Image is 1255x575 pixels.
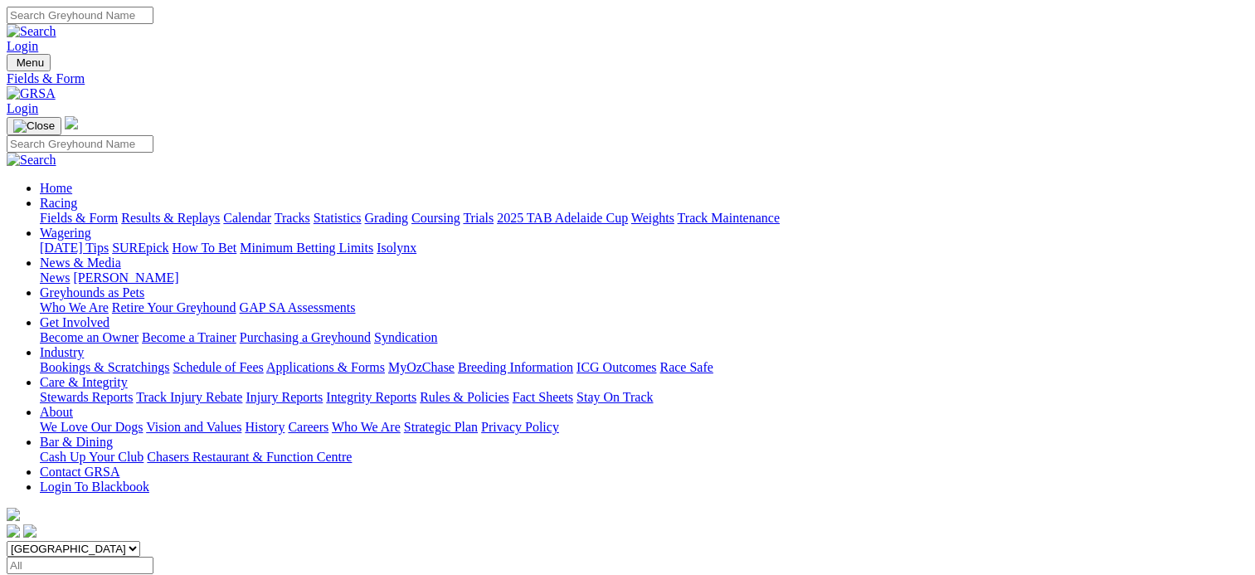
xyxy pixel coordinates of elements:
a: Applications & Forms [266,360,385,374]
a: Cash Up Your Club [40,450,143,464]
a: About [40,405,73,419]
a: Rules & Policies [420,390,509,404]
a: Minimum Betting Limits [240,241,373,255]
a: Vision and Values [146,420,241,434]
a: Who We Are [40,300,109,314]
a: Wagering [40,226,91,240]
a: Login To Blackbook [40,480,149,494]
a: Contact GRSA [40,465,119,479]
a: Fields & Form [7,71,1248,86]
div: About [40,420,1248,435]
input: Search [7,135,153,153]
button: Toggle navigation [7,54,51,71]
a: Who We Are [332,420,401,434]
a: Syndication [374,330,437,344]
div: Industry [40,360,1248,375]
a: Retire Your Greyhound [112,300,236,314]
a: Statistics [314,211,362,225]
div: Care & Integrity [40,390,1248,405]
a: [DATE] Tips [40,241,109,255]
a: Careers [288,420,328,434]
a: Industry [40,345,84,359]
a: Track Maintenance [678,211,780,225]
div: News & Media [40,270,1248,285]
a: Fields & Form [40,211,118,225]
img: Close [13,119,55,133]
div: Wagering [40,241,1248,256]
a: News [40,270,70,285]
a: Results & Replays [121,211,220,225]
a: Coursing [411,211,460,225]
a: Care & Integrity [40,375,128,389]
a: Grading [365,211,408,225]
img: GRSA [7,86,56,101]
input: Search [7,7,153,24]
a: GAP SA Assessments [240,300,356,314]
div: Greyhounds as Pets [40,300,1248,315]
div: Bar & Dining [40,450,1248,465]
a: Race Safe [659,360,713,374]
a: We Love Our Dogs [40,420,143,434]
a: Strategic Plan [404,420,478,434]
a: Isolynx [377,241,416,255]
a: Bookings & Scratchings [40,360,169,374]
a: [PERSON_NAME] [73,270,178,285]
a: Schedule of Fees [173,360,263,374]
div: Racing [40,211,1248,226]
a: Login [7,39,38,53]
a: Racing [40,196,77,210]
a: Get Involved [40,315,109,329]
a: How To Bet [173,241,237,255]
a: Weights [631,211,674,225]
input: Select date [7,557,153,574]
a: Calendar [223,211,271,225]
a: Tracks [275,211,310,225]
img: Search [7,24,56,39]
a: MyOzChase [388,360,455,374]
a: Bar & Dining [40,435,113,449]
button: Toggle navigation [7,117,61,135]
a: Trials [463,211,494,225]
a: 2025 TAB Adelaide Cup [497,211,628,225]
img: logo-grsa-white.png [7,508,20,521]
a: Fact Sheets [513,390,573,404]
a: Login [7,101,38,115]
a: ICG Outcomes [576,360,656,374]
a: News & Media [40,256,121,270]
a: Track Injury Rebate [136,390,242,404]
a: Stewards Reports [40,390,133,404]
div: Get Involved [40,330,1248,345]
a: History [245,420,285,434]
img: Search [7,153,56,168]
a: Privacy Policy [481,420,559,434]
img: twitter.svg [23,524,36,538]
a: Integrity Reports [326,390,416,404]
img: logo-grsa-white.png [65,116,78,129]
a: Become an Owner [40,330,139,344]
a: SUREpick [112,241,168,255]
a: Greyhounds as Pets [40,285,144,300]
a: Home [40,181,72,195]
img: facebook.svg [7,524,20,538]
a: Stay On Track [576,390,653,404]
a: Chasers Restaurant & Function Centre [147,450,352,464]
a: Injury Reports [246,390,323,404]
a: Breeding Information [458,360,573,374]
a: Become a Trainer [142,330,236,344]
a: Purchasing a Greyhound [240,330,371,344]
span: Menu [17,56,44,69]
